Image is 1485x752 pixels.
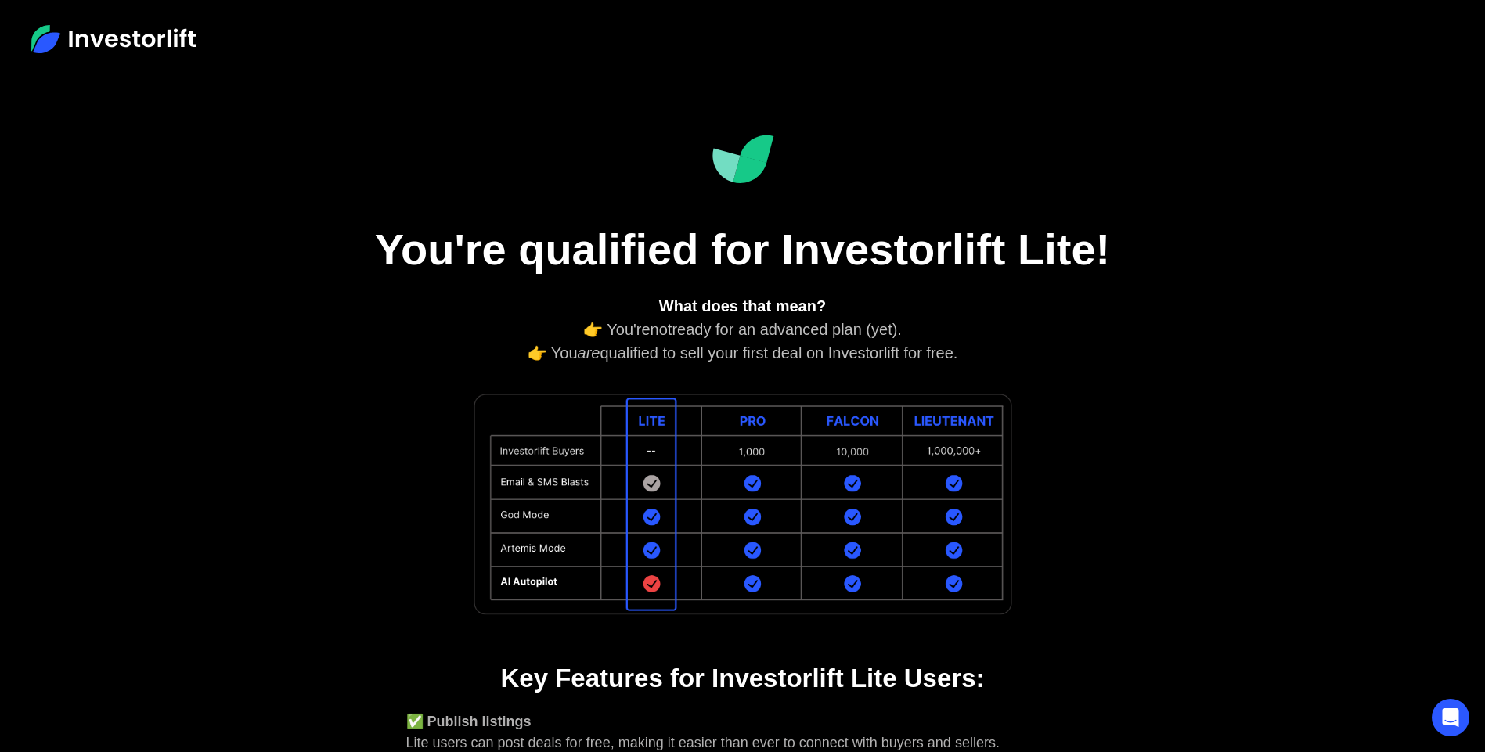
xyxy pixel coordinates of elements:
[651,321,672,338] em: not
[659,297,826,315] strong: What does that mean?
[578,344,600,362] em: are
[351,223,1134,275] h1: You're qualified for Investorlift Lite!
[406,714,532,729] strong: ✅ Publish listings
[406,294,1080,365] div: 👉 You're ready for an advanced plan (yet). 👉 You qualified to sell your first deal on Investorlif...
[712,135,774,184] img: Investorlift Dashboard
[500,664,984,693] strong: Key Features for Investorlift Lite Users:
[1432,699,1469,736] div: Open Intercom Messenger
